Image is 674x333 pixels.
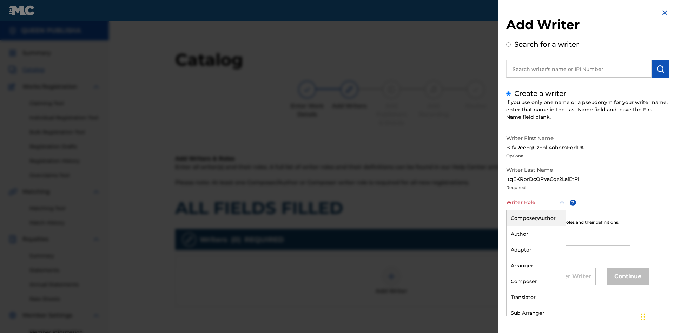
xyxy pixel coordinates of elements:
span: ? [570,200,576,206]
label: Create a writer [514,89,566,98]
iframe: Chat Widget [639,299,674,333]
p: Optional [506,247,630,253]
div: If you use only one name or a pseudonym for your writer name, enter that name in the Last Name fi... [506,99,669,121]
div: Author [507,226,566,242]
p: Required [506,184,630,191]
div: Adaptor [507,242,566,258]
div: Arranger [507,258,566,274]
h2: Add Writer [506,17,669,35]
div: Drag [641,306,645,327]
div: Sub Arranger [507,305,566,321]
div: Click for a list of writer roles and their definitions. [506,219,669,226]
p: Optional [506,153,630,159]
img: MLC Logo [8,5,35,15]
label: Search for a writer [514,40,579,48]
div: Translator [507,289,566,305]
div: Composer/Author [507,210,566,226]
img: Search Works [656,65,665,73]
div: Composer [507,274,566,289]
input: Search writer's name or IPI Number [506,60,652,78]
